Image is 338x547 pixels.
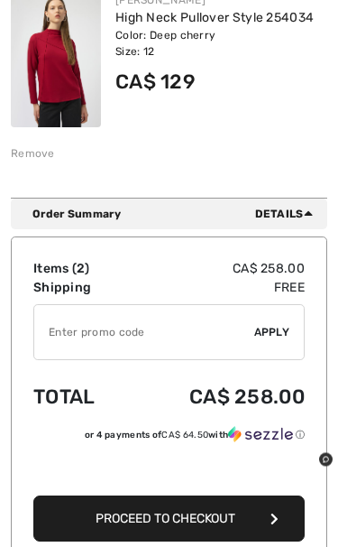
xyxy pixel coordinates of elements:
div: Order Summary [32,207,320,223]
span: Details [255,207,320,223]
span: Proceed to Checkout [96,512,235,527]
div: Color: Deep cherry Size: 12 [115,28,327,60]
div: or 4 payments of with [85,427,305,444]
td: Items ( ) [33,260,128,279]
span: CA$ 129 [115,70,196,95]
span: CA$ 64.50 [161,431,208,441]
a: High Neck Pullover Style 254034 [115,11,314,26]
img: Sezzle [228,427,293,443]
button: Proceed to Checkout [33,496,305,542]
div: or 4 payments ofCA$ 64.50withSezzle Click to learn more about Sezzle [33,427,305,450]
iframe: Opens a widget where you can chat to one of our agents [318,453,333,468]
td: CA$ 258.00 [128,260,305,279]
td: Free [128,279,305,298]
td: CA$ 258.00 [128,368,305,427]
div: Remove [11,146,55,162]
span: Apply [254,325,290,341]
td: Shipping [33,279,128,298]
span: 2 [77,262,85,277]
input: Promo code [34,306,254,360]
td: Total [33,368,128,427]
iframe: PayPal-paypal [33,450,305,491]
